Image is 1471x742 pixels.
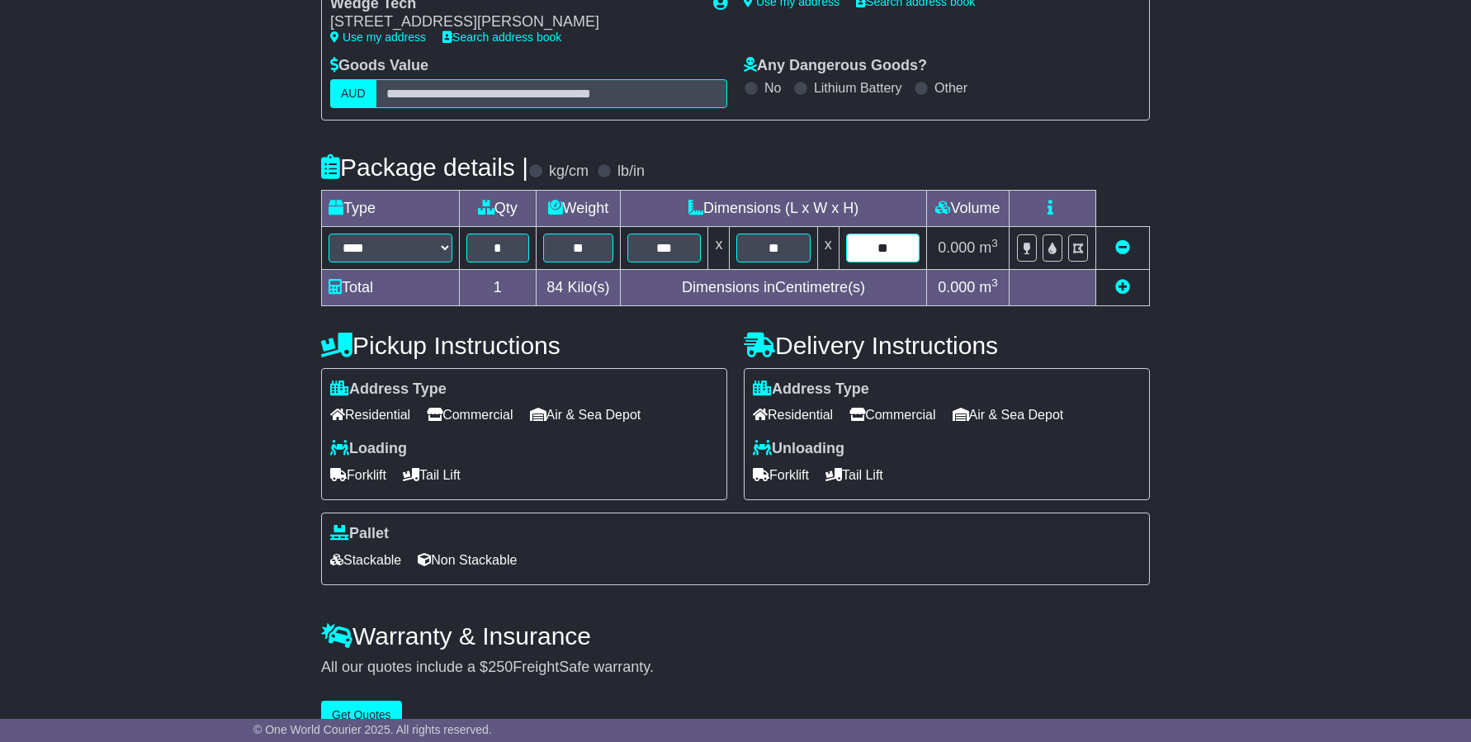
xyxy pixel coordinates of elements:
label: Pallet [330,525,389,543]
span: Commercial [849,402,935,428]
td: Volume [926,190,1009,226]
label: AUD [330,79,376,108]
span: Tail Lift [403,462,461,488]
td: Kilo(s) [536,269,621,305]
td: Weight [536,190,621,226]
span: Residential [330,402,410,428]
td: x [817,226,839,269]
span: 0.000 [938,239,975,256]
h4: Pickup Instructions [321,332,727,359]
h4: Warranty & Insurance [321,622,1150,650]
sup: 3 [991,276,998,289]
span: Tail Lift [825,462,883,488]
label: kg/cm [549,163,589,181]
td: Dimensions (L x W x H) [621,190,927,226]
a: Remove this item [1115,239,1130,256]
span: Residential [753,402,833,428]
td: Total [322,269,460,305]
div: All our quotes include a $ FreightSafe warranty. [321,659,1150,677]
td: Type [322,190,460,226]
span: Air & Sea Depot [530,402,641,428]
label: Unloading [753,440,844,458]
h4: Delivery Instructions [744,332,1150,359]
label: Other [934,80,967,96]
h4: Package details | [321,154,528,181]
label: Loading [330,440,407,458]
span: © One World Courier 2025. All rights reserved. [253,723,492,736]
div: [STREET_ADDRESS][PERSON_NAME] [330,13,697,31]
td: Dimensions in Centimetre(s) [621,269,927,305]
span: Stackable [330,547,401,573]
sup: 3 [991,237,998,249]
span: Forklift [330,462,386,488]
span: m [979,239,998,256]
label: Goods Value [330,57,428,75]
span: 84 [546,279,563,295]
span: m [979,279,998,295]
a: Use my address [330,31,426,44]
td: Qty [460,190,537,226]
label: Lithium Battery [814,80,902,96]
td: x [708,226,730,269]
span: Non Stackable [418,547,517,573]
span: Forklift [753,462,809,488]
label: Address Type [330,380,447,399]
label: Any Dangerous Goods? [744,57,927,75]
span: 0.000 [938,279,975,295]
label: No [764,80,781,96]
a: Add new item [1115,279,1130,295]
label: lb/in [617,163,645,181]
span: 250 [488,659,513,675]
span: Air & Sea Depot [953,402,1064,428]
span: Commercial [427,402,513,428]
label: Address Type [753,380,869,399]
a: Search address book [442,31,561,44]
button: Get Quotes [321,701,402,730]
td: 1 [460,269,537,305]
